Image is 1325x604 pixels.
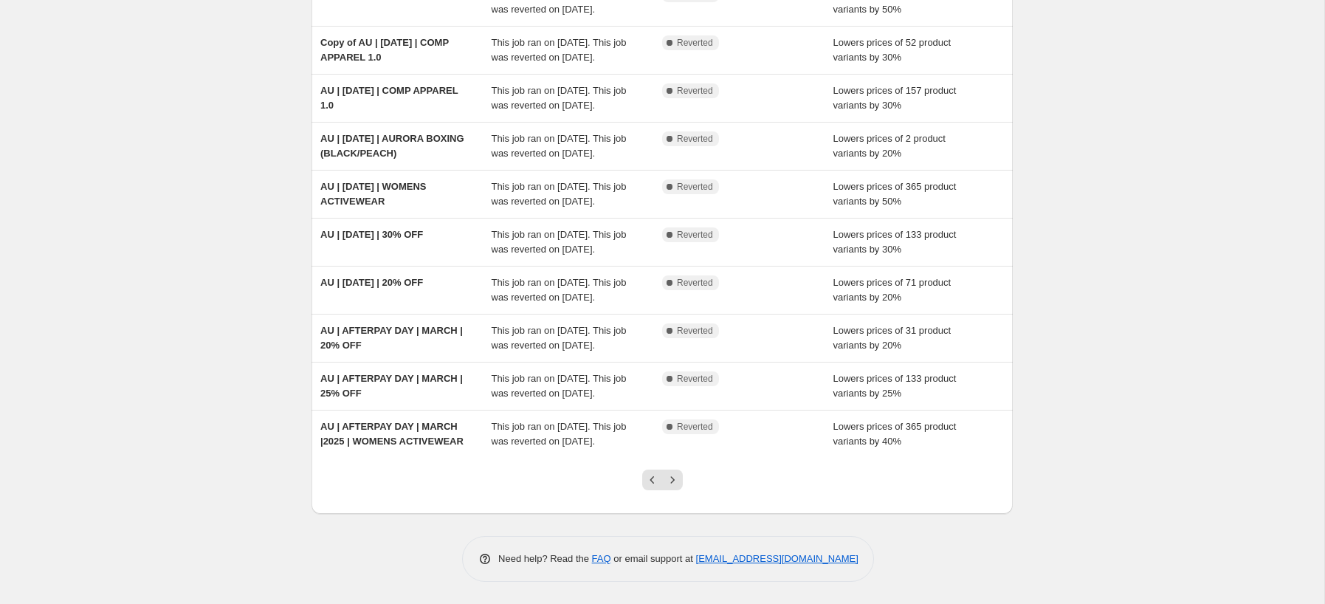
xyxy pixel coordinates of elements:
[642,470,663,490] button: Previous
[833,181,957,207] span: Lowers prices of 365 product variants by 50%
[677,181,713,193] span: Reverted
[492,373,627,399] span: This job ran on [DATE]. This job was reverted on [DATE].
[492,133,627,159] span: This job ran on [DATE]. This job was reverted on [DATE].
[320,133,464,159] span: AU | [DATE] | AURORA BOXING (BLACK/PEACH)
[492,277,627,303] span: This job ran on [DATE]. This job was reverted on [DATE].
[833,277,951,303] span: Lowers prices of 71 product variants by 20%
[320,85,458,111] span: AU | [DATE] | COMP APPAREL 1.0
[320,325,463,351] span: AU | AFTERPAY DAY | MARCH | 20% OFF
[492,421,627,447] span: This job ran on [DATE]. This job was reverted on [DATE].
[677,373,713,385] span: Reverted
[677,85,713,97] span: Reverted
[320,373,463,399] span: AU | AFTERPAY DAY | MARCH | 25% OFF
[833,37,951,63] span: Lowers prices of 52 product variants by 30%
[498,553,592,564] span: Need help? Read the
[677,421,713,433] span: Reverted
[833,229,957,255] span: Lowers prices of 133 product variants by 30%
[677,37,713,49] span: Reverted
[696,553,858,564] a: [EMAIL_ADDRESS][DOMAIN_NAME]
[833,325,951,351] span: Lowers prices of 31 product variants by 20%
[677,229,713,241] span: Reverted
[677,133,713,145] span: Reverted
[492,37,627,63] span: This job ran on [DATE]. This job was reverted on [DATE].
[833,373,957,399] span: Lowers prices of 133 product variants by 25%
[320,181,427,207] span: AU | [DATE] | WOMENS ACTIVEWEAR
[677,277,713,289] span: Reverted
[320,277,423,288] span: AU | [DATE] | 20% OFF
[642,470,683,490] nav: Pagination
[492,181,627,207] span: This job ran on [DATE]. This job was reverted on [DATE].
[833,421,957,447] span: Lowers prices of 365 product variants by 40%
[320,421,464,447] span: AU | AFTERPAY DAY | MARCH |2025 | WOMENS ACTIVEWEAR
[492,85,627,111] span: This job ran on [DATE]. This job was reverted on [DATE].
[677,325,713,337] span: Reverted
[833,133,946,159] span: Lowers prices of 2 product variants by 20%
[592,553,611,564] a: FAQ
[320,37,449,63] span: Copy of AU | [DATE] | COMP APPAREL 1.0
[320,229,423,240] span: AU | [DATE] | 30% OFF
[492,229,627,255] span: This job ran on [DATE]. This job was reverted on [DATE].
[833,85,957,111] span: Lowers prices of 157 product variants by 30%
[492,325,627,351] span: This job ran on [DATE]. This job was reverted on [DATE].
[611,553,696,564] span: or email support at
[662,470,683,490] button: Next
